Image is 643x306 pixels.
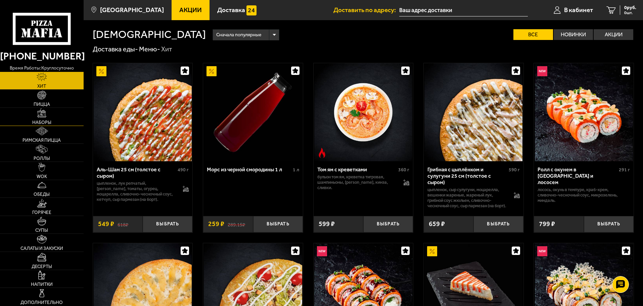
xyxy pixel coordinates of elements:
img: Ролл с окунем в темпуре и лососем [535,63,633,161]
span: Доставка [217,7,245,13]
img: Аль-Шам 25 см (толстое с сыром) [94,63,192,161]
img: Акционный [206,66,217,76]
img: Морс из черной смородины 1 л [204,63,302,161]
span: Наборы [32,120,51,125]
div: Ролл с окунем в [GEOGRAPHIC_DATA] и лососем [538,166,617,185]
div: Грибная с цыплёнком и сулугуни 25 см (толстое с сыром) [427,166,507,185]
a: Острое блюдоТом ям с креветками [314,63,413,161]
a: Грибная с цыплёнком и сулугуни 25 см (толстое с сыром) [424,63,523,161]
img: Акционный [427,246,437,256]
span: Люботинский проспект, 2-4 [399,4,528,16]
span: Обеды [34,192,50,197]
div: Аль-Шам 25 см (толстое с сыром) [97,166,176,179]
a: НовинкаРолл с окунем в темпуре и лососем [534,63,634,161]
span: [GEOGRAPHIC_DATA] [100,7,164,13]
span: 0 шт. [624,11,636,15]
label: Акции [594,29,633,40]
span: 490 г [178,167,189,173]
span: Акции [179,7,202,13]
s: 618 ₽ [118,221,128,227]
label: Новинки [554,29,593,40]
span: WOK [37,174,47,179]
span: Доставить по адресу: [333,7,399,13]
span: 659 ₽ [429,221,445,227]
button: Выбрать [143,216,192,232]
a: Меню- [139,45,160,53]
p: бульон том ям, креветка тигровая, шампиньоны, [PERSON_NAME], кинза, сливки. [317,174,397,190]
span: 599 ₽ [319,221,335,227]
span: Напитки [31,282,53,287]
span: 291 г [619,167,630,173]
span: Пицца [34,102,50,107]
img: Новинка [537,246,547,256]
button: Выбрать [363,216,413,232]
a: АкционныйМорс из черной смородины 1 л [203,63,303,161]
img: 15daf4d41897b9f0e9f617042186c801.svg [246,5,257,15]
img: Том ям с креветками [314,63,412,161]
span: 259 ₽ [208,221,224,227]
span: 0 руб. [624,5,636,10]
span: Хит [37,84,46,89]
span: Супы [35,228,48,233]
span: 549 ₽ [98,221,114,227]
img: Новинка [317,246,327,256]
div: Том ям с креветками [317,166,397,173]
span: 360 г [398,167,409,173]
span: Римская пицца [22,138,61,143]
span: 799 ₽ [539,221,555,227]
div: Хит [161,45,172,54]
span: Роллы [34,156,50,161]
button: Выбрать [584,216,634,232]
span: В кабинет [564,7,593,13]
div: Морс из черной смородины 1 л [207,166,291,173]
span: Десерты [32,264,52,269]
span: Сначала популярные [216,29,261,41]
span: Горячее [32,210,51,215]
img: Острое блюдо [317,148,327,158]
span: Дополнительно [20,300,63,305]
label: Все [513,29,553,40]
span: 1 л [293,167,299,173]
img: Новинка [537,66,547,76]
img: Акционный [96,66,106,76]
p: цыпленок, сыр сулугуни, моцарелла, вешенки жареные, жареный лук, грибной соус Жюльен, сливочно-че... [427,187,507,209]
a: АкционныйАль-Шам 25 см (толстое с сыром) [93,63,193,161]
span: 590 г [509,167,520,173]
button: Выбрать [473,216,523,232]
s: 289.15 ₽ [228,221,245,227]
h1: [DEMOGRAPHIC_DATA] [93,29,206,40]
p: цыпленок, лук репчатый, [PERSON_NAME], томаты, огурец, моцарелла, сливочно-чесночный соус, кетчуп... [97,181,176,202]
a: Доставка еды- [93,45,138,53]
button: Выбрать [253,216,303,232]
img: Грибная с цыплёнком и сулугуни 25 см (толстое с сыром) [424,63,522,161]
span: Салаты и закуски [20,246,63,251]
p: лосось, окунь в темпуре, краб-крем, сливочно-чесночный соус, микрозелень, миндаль. [538,187,630,203]
input: Ваш адрес доставки [399,4,528,16]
